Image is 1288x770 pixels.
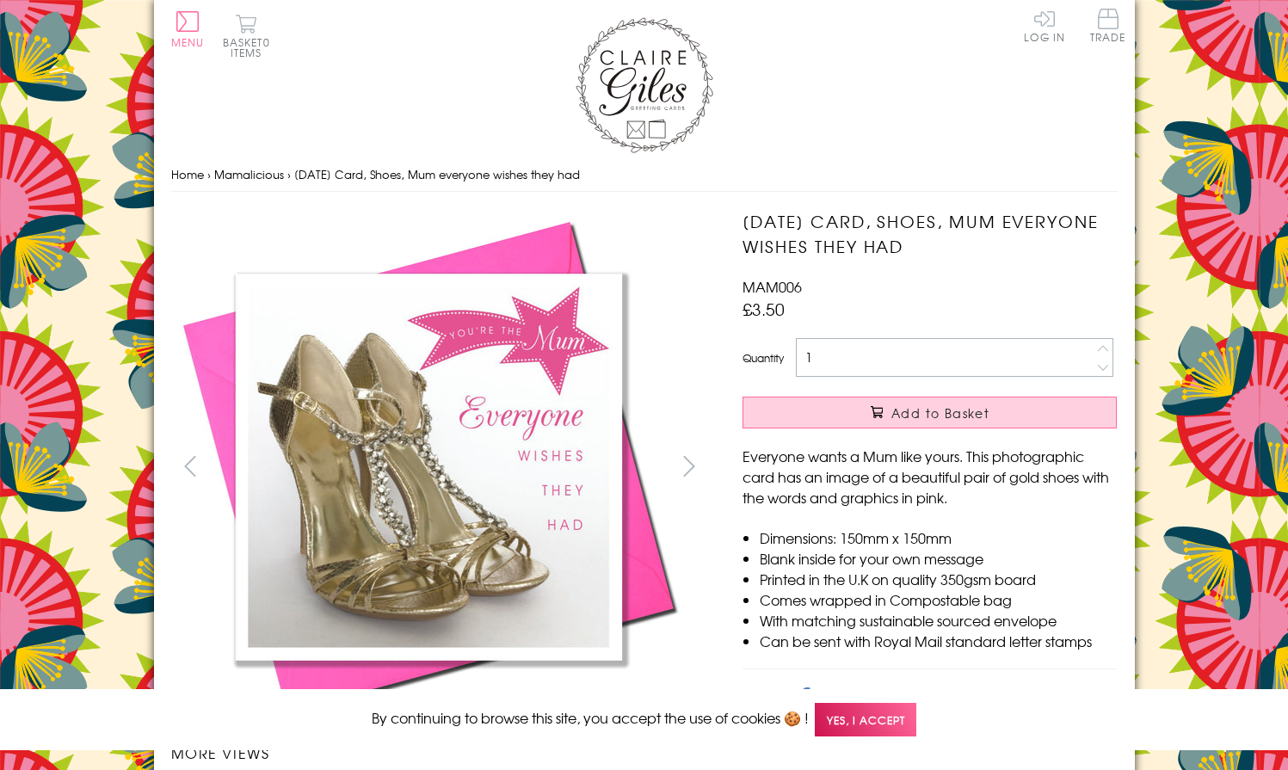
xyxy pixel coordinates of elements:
[171,742,709,763] h3: More views
[1024,9,1065,42] a: Log In
[231,34,270,60] span: 0 items
[743,297,785,321] span: £3.50
[576,17,713,153] img: Claire Giles Greetings Cards
[760,589,1117,610] li: Comes wrapped in Compostable bag
[760,548,1117,569] li: Blank inside for your own message
[743,350,784,366] label: Quantity
[815,703,916,736] span: Yes, I accept
[1090,9,1126,42] span: Trade
[207,166,211,182] span: ›
[743,446,1117,508] p: Everyone wants a Mum like yours. This photographic card has an image of a beautiful pair of gold ...
[171,209,687,725] img: Mother's Day Card, Shoes, Mum everyone wishes they had
[287,166,291,182] span: ›
[294,166,580,182] span: [DATE] Card, Shoes, Mum everyone wishes they had
[760,569,1117,589] li: Printed in the U.K on quality 350gsm board
[743,209,1117,259] h1: [DATE] Card, Shoes, Mum everyone wishes they had
[171,447,210,485] button: prev
[891,404,989,422] span: Add to Basket
[1090,9,1126,46] a: Trade
[171,157,1118,193] nav: breadcrumbs
[214,166,284,182] a: Mamalicious
[760,527,1117,548] li: Dimensions: 150mm x 150mm
[760,610,1117,631] li: With matching sustainable sourced envelope
[760,631,1117,651] li: Can be sent with Royal Mail standard letter stamps
[171,34,205,50] span: Menu
[743,276,802,297] span: MAM006
[171,11,205,47] button: Menu
[743,397,1117,428] button: Add to Basket
[669,447,708,485] button: next
[223,14,270,58] button: Basket0 items
[171,166,204,182] a: Home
